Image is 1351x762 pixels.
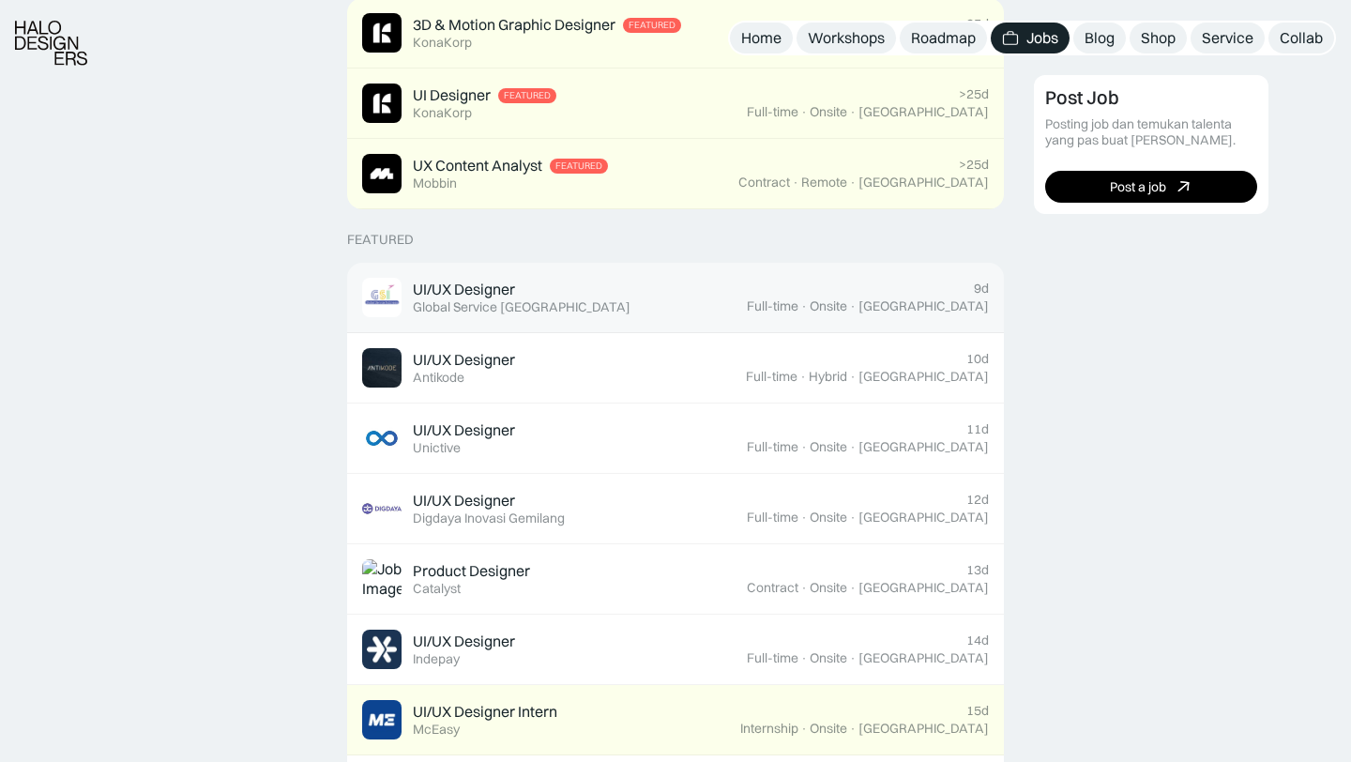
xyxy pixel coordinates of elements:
[347,404,1004,474] a: Job ImageUI/UX DesignerUnictive11dFull-time·Onsite·[GEOGRAPHIC_DATA]
[849,369,857,385] div: ·
[858,369,989,385] div: [GEOGRAPHIC_DATA]
[1268,23,1334,53] a: Collab
[730,23,793,53] a: Home
[413,175,457,191] div: Mobbin
[413,350,515,370] div: UI/UX Designer
[629,20,675,31] div: Featured
[959,16,989,32] div: >25d
[966,703,989,719] div: 15d
[800,439,808,455] div: ·
[1085,28,1115,48] div: Blog
[800,510,808,526] div: ·
[966,351,989,367] div: 10d
[347,232,414,248] div: Featured
[747,298,798,314] div: Full-time
[738,175,790,190] div: Contract
[1073,23,1126,53] a: Blog
[809,369,847,385] div: Hybrid
[800,650,808,666] div: ·
[858,298,989,314] div: [GEOGRAPHIC_DATA]
[959,86,989,102] div: >25d
[347,333,1004,404] a: Job ImageUI/UX DesignerAntikode10dFull-time·Hybrid·[GEOGRAPHIC_DATA]
[413,420,515,440] div: UI/UX Designer
[900,23,987,53] a: Roadmap
[810,439,847,455] div: Onsite
[362,700,402,739] img: Job Image
[858,104,989,120] div: [GEOGRAPHIC_DATA]
[362,13,402,53] img: Job Image
[966,421,989,437] div: 11d
[858,721,989,737] div: [GEOGRAPHIC_DATA]
[362,84,402,123] img: Job Image
[413,370,464,386] div: Antikode
[362,154,402,193] img: Job Image
[1130,23,1187,53] a: Shop
[555,160,602,172] div: Featured
[347,474,1004,544] a: Job ImageUI/UX DesignerDigdaya Inovasi Gemilang12dFull-time·Onsite·[GEOGRAPHIC_DATA]
[413,561,530,581] div: Product Designer
[413,35,472,51] div: KonaKorp
[413,299,630,315] div: Global Service [GEOGRAPHIC_DATA]
[797,23,896,53] a: Workshops
[413,440,461,456] div: Unictive
[808,28,885,48] div: Workshops
[413,722,460,738] div: McEasy
[362,489,402,528] img: Job Image
[1191,23,1265,53] a: Service
[1280,28,1323,48] div: Collab
[747,580,798,596] div: Contract
[413,491,515,511] div: UI/UX Designer
[747,104,798,120] div: Full-time
[810,721,847,737] div: Onsite
[1045,86,1119,109] div: Post Job
[347,139,1004,209] a: Job ImageUX Content AnalystFeaturedMobbin>25dContract·Remote·[GEOGRAPHIC_DATA]
[792,175,799,190] div: ·
[1110,178,1166,194] div: Post a job
[810,650,847,666] div: Onsite
[413,511,565,526] div: Digdaya Inovasi Gemilang
[347,685,1004,755] a: Job ImageUI/UX Designer InternMcEasy15dInternship·Onsite·[GEOGRAPHIC_DATA]
[747,439,798,455] div: Full-time
[362,419,402,458] img: Job Image
[810,104,847,120] div: Onsite
[347,69,1004,139] a: Job ImageUI DesignerFeaturedKonaKorp>25dFull-time·Onsite·[GEOGRAPHIC_DATA]
[966,632,989,648] div: 14d
[991,23,1070,53] a: Jobs
[810,298,847,314] div: Onsite
[966,562,989,578] div: 13d
[966,492,989,508] div: 12d
[741,28,782,48] div: Home
[858,650,989,666] div: [GEOGRAPHIC_DATA]
[1141,28,1176,48] div: Shop
[1045,116,1257,148] div: Posting job dan temukan talenta yang pas buat [PERSON_NAME].
[746,369,797,385] div: Full-time
[413,632,515,651] div: UI/UX Designer
[347,263,1004,333] a: Job ImageUI/UX DesignerGlobal Service [GEOGRAPHIC_DATA]9dFull-time·Onsite·[GEOGRAPHIC_DATA]
[347,544,1004,615] a: Job ImageProduct DesignerCatalyst13dContract·Onsite·[GEOGRAPHIC_DATA]
[504,90,551,101] div: Featured
[413,651,460,667] div: Indepay
[413,702,557,722] div: UI/UX Designer Intern
[849,439,857,455] div: ·
[800,580,808,596] div: ·
[1202,28,1253,48] div: Service
[747,510,798,526] div: Full-time
[362,559,402,599] img: Job Image
[413,85,491,105] div: UI Designer
[974,281,989,297] div: 9d
[362,630,402,669] img: Job Image
[858,439,989,455] div: [GEOGRAPHIC_DATA]
[362,278,402,317] img: Job Image
[799,369,807,385] div: ·
[1026,28,1058,48] div: Jobs
[849,298,857,314] div: ·
[413,581,461,597] div: Catalyst
[858,510,989,526] div: [GEOGRAPHIC_DATA]
[347,615,1004,685] a: Job ImageUI/UX DesignerIndepay14dFull-time·Onsite·[GEOGRAPHIC_DATA]
[959,157,989,173] div: >25d
[800,104,808,120] div: ·
[747,650,798,666] div: Full-time
[362,348,402,388] img: Job Image
[800,721,808,737] div: ·
[413,105,472,121] div: KonaKorp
